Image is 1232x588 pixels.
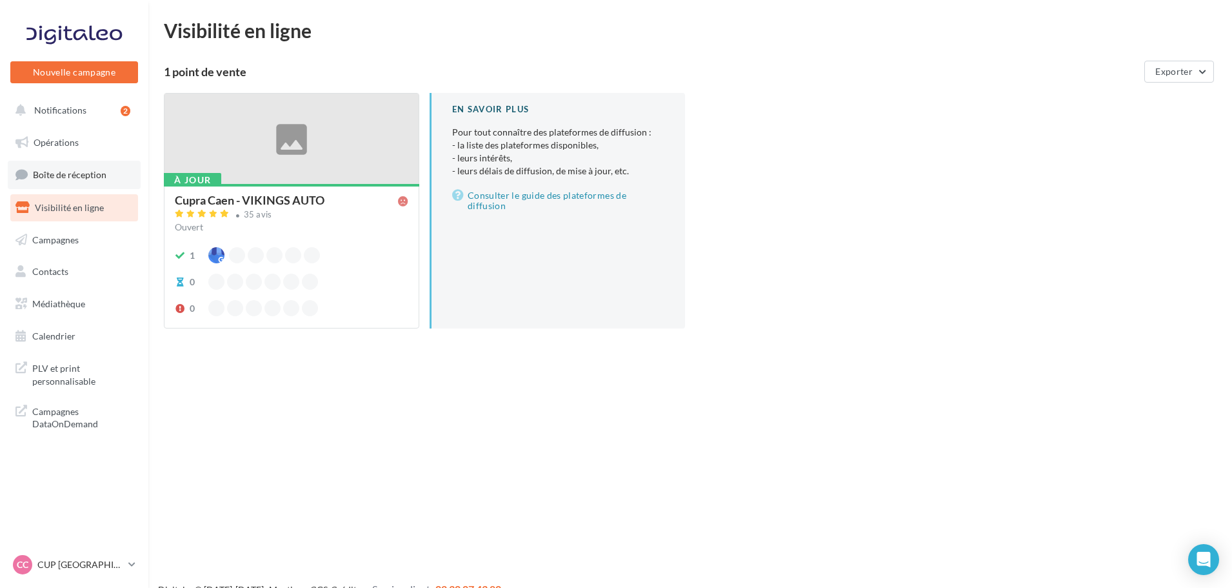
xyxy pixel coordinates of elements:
a: Boîte de réception [8,161,141,188]
span: Calendrier [32,330,75,341]
button: Nouvelle campagne [10,61,138,83]
a: Contacts [8,258,141,285]
div: 0 [190,302,195,315]
span: PLV et print personnalisable [32,360,133,387]
div: À jour [164,173,221,187]
div: Visibilité en ligne [164,21,1217,40]
span: CC [17,558,28,571]
a: Campagnes [8,227,141,254]
button: Exporter [1144,61,1214,83]
p: Pour tout connaître des plateformes de diffusion : [452,126,664,177]
span: Médiathèque [32,298,85,309]
span: Boîte de réception [33,169,106,180]
div: 1 point de vente [164,66,1139,77]
li: - leurs intérêts, [452,152,664,165]
div: 0 [190,276,195,289]
div: 1 [190,249,195,262]
div: Open Intercom Messenger [1188,544,1219,575]
li: - leurs délais de diffusion, de mise à jour, etc. [452,165,664,177]
p: CUP [GEOGRAPHIC_DATA] [37,558,123,571]
span: Ouvert [175,221,203,232]
a: Opérations [8,129,141,156]
a: Médiathèque [8,290,141,318]
span: Campagnes [32,234,79,245]
span: Contacts [32,266,68,277]
a: Campagnes DataOnDemand [8,398,141,436]
a: Calendrier [8,323,141,350]
a: Visibilité en ligne [8,194,141,221]
a: Consulter le guide des plateformes de diffusion [452,188,664,214]
div: Cupra Caen - VIKINGS AUTO [175,194,324,206]
li: - la liste des plateformes disponibles, [452,139,664,152]
span: Visibilité en ligne [35,202,104,213]
a: PLV et print personnalisable [8,354,141,392]
a: 35 avis [175,208,408,223]
span: Notifications [34,105,86,116]
span: Campagnes DataOnDemand [32,403,133,431]
div: En savoir plus [452,103,664,116]
span: Opérations [34,137,79,148]
span: Exporter [1155,66,1193,77]
a: CC CUP [GEOGRAPHIC_DATA] [10,553,138,577]
div: 35 avis [244,210,272,219]
button: Notifications 2 [8,97,135,124]
div: 2 [121,106,130,116]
